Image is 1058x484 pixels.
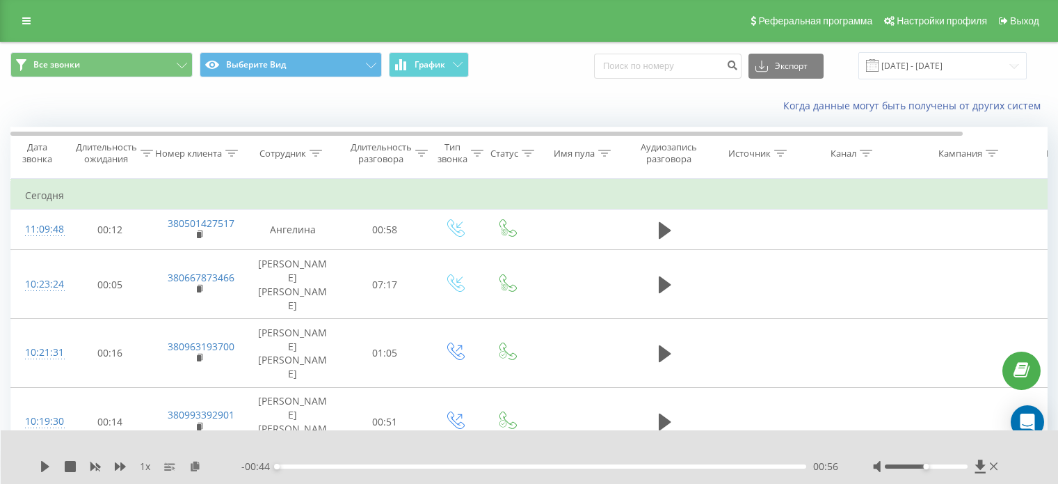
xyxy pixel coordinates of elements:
[775,60,808,72] font: Экспорт
[372,415,397,428] font: 00:51
[259,147,306,159] font: Сотрудник
[25,345,64,359] font: 10:21:31
[97,347,122,360] font: 00:16
[923,464,929,469] div: Метка доступности
[168,271,234,284] a: 380667873466
[226,58,286,70] font: Выберите Вид
[1011,405,1044,439] div: Открытый Интерком Мессенджер
[97,223,122,236] font: 00:12
[270,223,316,236] font: Ангелина
[728,147,771,159] font: Источник
[258,257,327,312] font: [PERSON_NAME] [PERSON_NAME]
[97,278,122,291] font: 00:05
[490,147,518,159] font: Статус
[22,141,52,165] font: Дата звонка
[438,141,467,165] font: Тип звонка
[25,222,64,235] font: 11:09:48
[554,147,595,159] font: Имя пула
[415,58,445,70] font: График
[897,15,987,26] font: Настройки профиля
[783,99,1041,112] font: Когда данные могут быть получены от других систем
[33,58,80,70] font: Все звонки
[783,99,1048,112] a: Когда данные могут быть получены от других систем
[938,147,982,159] font: Кампания
[168,340,234,353] a: 380963193700
[25,189,64,202] font: Сегодня
[168,217,234,230] a: 380501427517
[145,460,150,473] font: х
[76,141,137,165] font: Длительность ожидания
[168,408,234,421] a: 380993392901
[1010,15,1039,26] font: Выход
[372,223,397,236] font: 00:58
[241,460,245,473] font: -
[258,394,327,449] font: [PERSON_NAME] [PERSON_NAME]
[200,52,382,77] button: Выберите Вид
[10,52,193,77] button: Все звонки
[97,415,122,428] font: 00:14
[25,277,64,290] font: 10:23:24
[245,460,270,473] font: 00:44
[25,414,64,428] font: 10:19:30
[274,464,280,469] div: Метка доступности
[813,460,838,473] font: 00:56
[372,278,397,291] font: 07:17
[389,52,469,77] button: График
[372,347,397,360] font: 01:05
[641,141,697,165] font: Аудиозапись разговора
[351,141,412,165] font: Длительность разговора
[748,54,824,79] button: Экспорт
[258,326,327,381] font: [PERSON_NAME] [PERSON_NAME]
[831,147,856,159] font: Канал
[594,54,742,79] input: Поиск по номеру
[758,15,872,26] font: Реферальная программа
[155,147,222,159] font: Номер клиента
[140,460,145,473] font: 1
